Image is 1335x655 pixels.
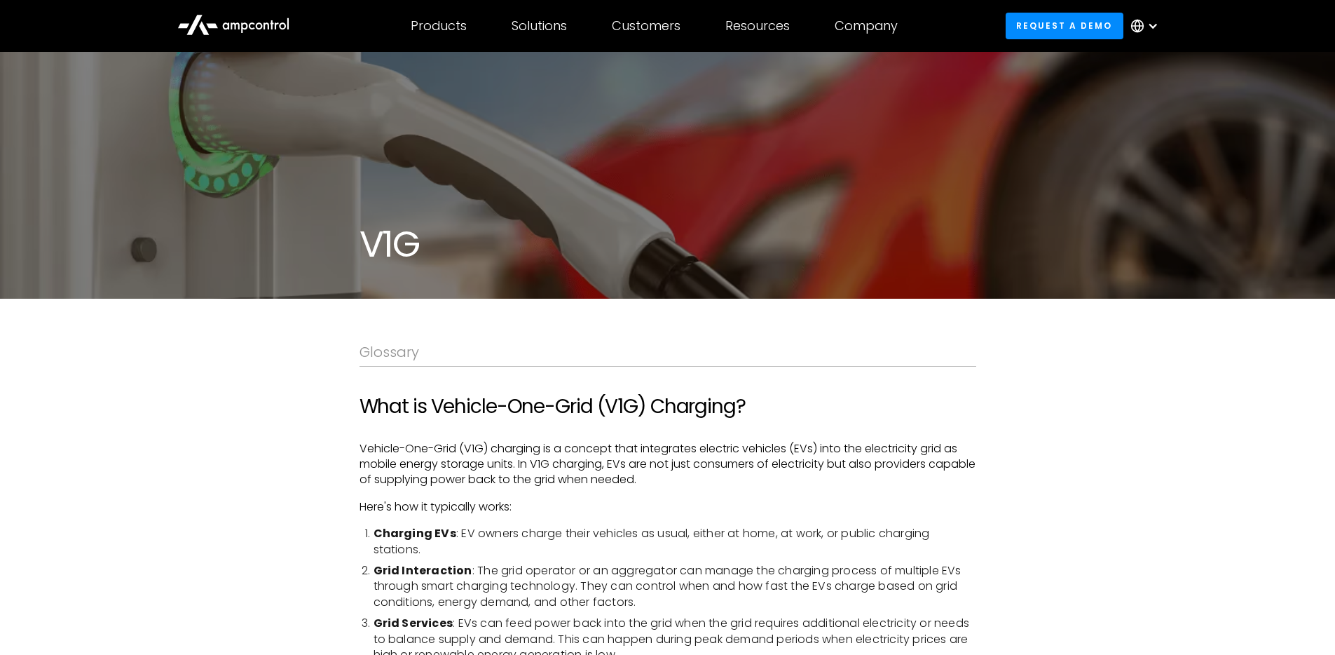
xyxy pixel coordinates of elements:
[411,18,467,34] div: Products
[1006,13,1123,39] a: Request a demo
[374,615,453,631] strong: Grid Services
[374,562,472,579] strong: Grid Interaction
[360,344,976,360] div: Glossary
[360,395,976,419] h2: What is Vehicle-One-Grid (V1G) Charging?
[512,18,567,34] div: Solutions
[374,526,976,558] li: : EV owners charge their vehicles as usual, either at home, at work, or public charging stations.
[374,525,456,541] strong: Charging EVs
[374,563,976,610] li: : The grid operator or an aggregator can manage the charging process of multiple EVs through smar...
[360,223,976,265] h1: V1G
[612,18,680,34] div: Customers
[835,18,898,34] div: Company
[360,499,976,515] p: Here's how it typically works:
[725,18,790,34] div: Resources
[360,441,976,488] p: Vehicle-One-Grid (V1G) charging is a concept that integrates electric vehicles (EVs) into the ele...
